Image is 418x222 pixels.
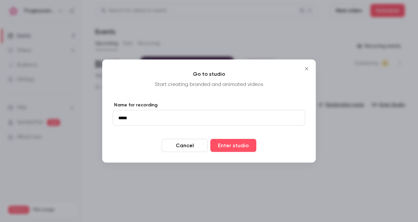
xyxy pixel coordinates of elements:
[300,62,313,75] button: Close
[113,102,305,108] label: Name for recording
[113,81,305,89] p: Start creating branded and animated videos
[210,139,256,152] button: Enter studio
[162,139,208,152] button: Cancel
[113,70,305,78] h4: Go to studio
